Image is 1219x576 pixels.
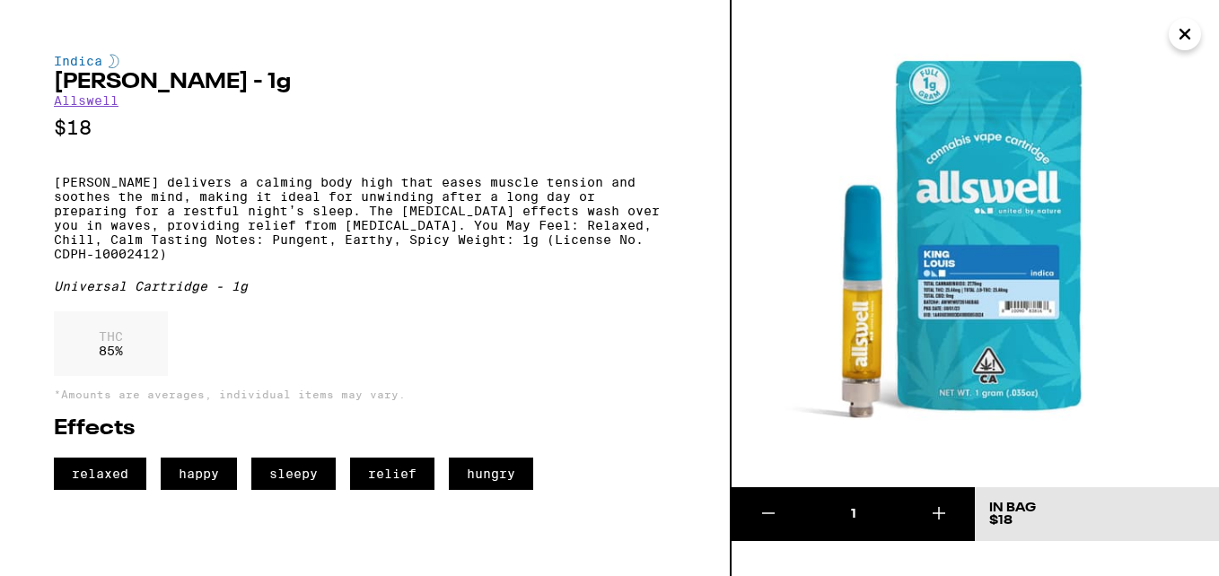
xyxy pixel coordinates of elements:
div: In Bag [989,502,1036,514]
div: 1 [804,505,902,523]
h2: Effects [54,418,676,440]
div: 85 % [54,311,168,376]
button: Close [1169,18,1201,50]
span: happy [161,458,237,490]
p: $18 [54,117,676,139]
span: $18 [989,514,1013,527]
span: hungry [449,458,533,490]
p: THC [99,329,123,344]
span: relaxed [54,458,146,490]
button: In Bag$18 [975,487,1219,541]
span: relief [350,458,434,490]
a: Allswell [54,93,118,108]
img: indicaColor.svg [109,54,119,68]
p: [PERSON_NAME] delivers a calming body high that eases muscle tension and soothes the mind, making... [54,175,676,261]
h2: [PERSON_NAME] - 1g [54,72,676,93]
p: *Amounts are averages, individual items may vary. [54,388,676,400]
div: Indica [54,54,676,68]
div: Universal Cartridge - 1g [54,279,676,293]
span: sleepy [251,458,336,490]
